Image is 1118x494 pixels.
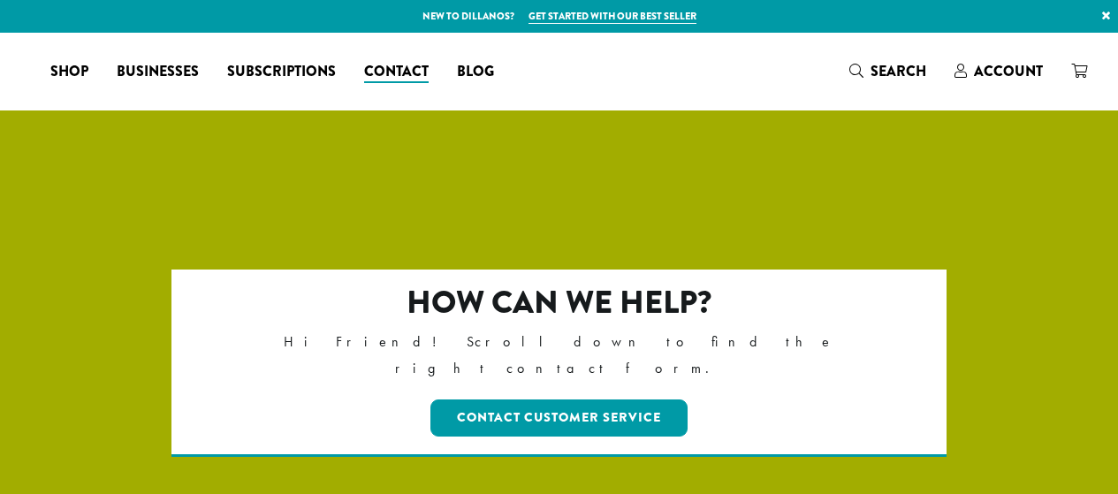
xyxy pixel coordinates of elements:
[529,9,696,24] a: Get started with our best seller
[247,329,871,382] p: Hi Friend! Scroll down to find the right contact form.
[227,61,336,83] span: Subscriptions
[835,57,940,86] a: Search
[364,61,429,83] span: Contact
[430,399,688,437] a: Contact Customer Service
[36,57,103,86] a: Shop
[247,284,871,322] h2: How can we help?
[871,61,926,81] span: Search
[117,61,199,83] span: Businesses
[50,61,88,83] span: Shop
[457,61,494,83] span: Blog
[974,61,1043,81] span: Account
